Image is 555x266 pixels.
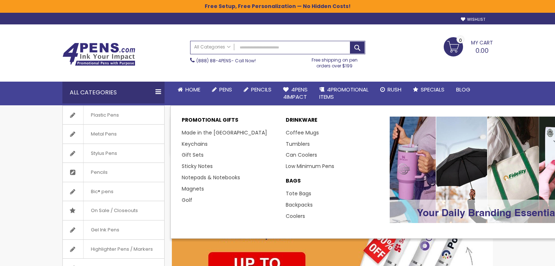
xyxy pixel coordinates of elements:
a: Pencils [63,163,164,182]
a: Coffee Mugs [286,129,319,136]
a: 4Pens4impact [277,82,313,105]
a: Specials [407,82,450,98]
span: Plastic Pens [83,106,126,125]
a: Blog [450,82,476,98]
a: Bic® pens [63,182,164,201]
a: Pencils [238,82,277,98]
a: Magnets [182,185,204,192]
span: 4Pens 4impact [283,86,308,101]
span: Stylus Pens [83,144,124,163]
span: Specials [421,86,444,93]
a: Low Minimum Pens [286,163,334,170]
span: All Categories [194,44,231,50]
div: Free shipping on pen orders over $199 [304,54,365,69]
a: Highlighter Pens / Markers [63,240,164,259]
span: Highlighter Pens / Markers [83,240,160,259]
span: Pens [219,86,232,93]
span: 0.00 [475,46,489,55]
div: All Categories [62,82,165,103]
span: Gel Ink Pens [83,220,127,239]
p: Promotional Gifts [182,117,278,127]
span: 0 [459,37,462,44]
a: Rush [374,82,407,98]
span: 4PROMOTIONAL ITEMS [319,86,369,101]
a: Tumblers [286,140,310,148]
a: All Categories [190,41,234,53]
a: (888) 88-4PENS [196,58,231,64]
a: Gel Ink Pens [63,220,164,239]
a: Coolers [286,212,305,220]
a: Backpacks [286,201,313,208]
span: Pencils [83,163,115,182]
a: Can Coolers [286,151,317,159]
a: Notepads & Notebooks [182,174,240,181]
a: Plastic Pens [63,106,164,125]
a: Gift Sets [182,151,204,159]
img: 4Pens Custom Pens and Promotional Products [62,43,135,66]
span: Rush [388,86,401,93]
a: 0.00 0 [444,37,493,55]
a: Stylus Pens [63,144,164,163]
a: Pens [206,82,238,98]
a: Keychains [182,140,208,148]
a: Made in the [GEOGRAPHIC_DATA] [182,129,267,136]
a: BAGS [286,177,382,188]
a: Golf [182,196,192,204]
a: 4PROMOTIONALITEMS [313,82,374,105]
span: On Sale / Closeouts [83,201,145,220]
a: Sticky Notes [182,163,213,170]
a: Wishlist [461,17,485,22]
span: Pencils [251,86,271,93]
a: Metal Pens [63,125,164,144]
span: Bic® pens [83,182,121,201]
a: DRINKWARE [286,117,382,127]
a: On Sale / Closeouts [63,201,164,220]
span: Blog [456,86,470,93]
span: Home [185,86,200,93]
span: Metal Pens [83,125,124,144]
span: - Call Now! [196,58,256,64]
a: Tote Bags [286,190,311,197]
a: Home [172,82,206,98]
